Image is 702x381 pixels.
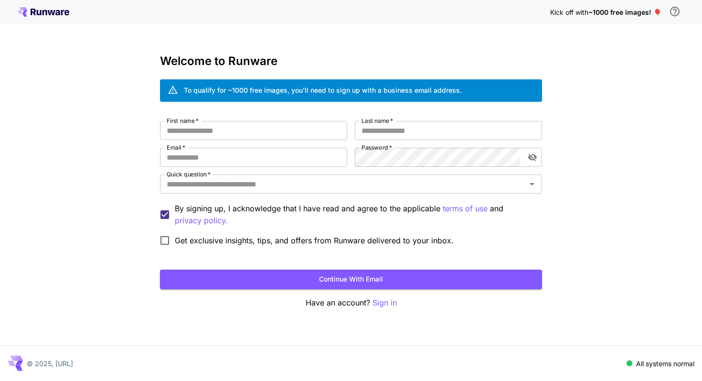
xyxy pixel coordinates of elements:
p: All systems normal [636,359,694,369]
label: Quick question [167,170,211,178]
button: toggle password visibility [524,149,541,166]
span: Get exclusive insights, tips, and offers from Runware delivered to your inbox. [175,235,454,246]
span: ~1000 free images! 🎈 [588,8,661,16]
label: Last name [362,117,393,125]
div: To qualify for ~1000 free images, you’ll need to sign up with a business email address. [184,85,462,95]
label: First name [167,117,199,125]
button: By signing up, I acknowledge that I have read and agree to the applicable and privacy policy. [443,203,488,215]
p: By signing up, I acknowledge that I have read and agree to the applicable and [175,203,534,227]
button: In order to qualify for free credit, you need to sign up with a business email address and click ... [665,2,684,21]
button: Open [525,177,539,191]
p: terms of use [443,203,488,215]
p: privacy policy. [175,215,228,227]
button: By signing up, I acknowledge that I have read and agree to the applicable terms of use and [175,215,228,227]
button: Sign in [372,297,397,309]
label: Password [362,143,392,152]
h3: Welcome to Runware [160,54,542,68]
label: Email [167,143,185,152]
button: Continue with email [160,270,542,289]
p: © 2025, [URL] [27,359,73,369]
span: Kick off with [550,8,588,16]
p: Have an account? [160,297,542,309]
